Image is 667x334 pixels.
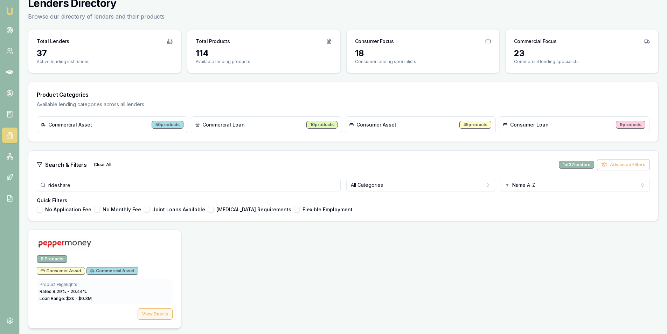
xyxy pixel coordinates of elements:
span: Rates: 8.29 % - 20.44 % [40,289,87,294]
span: Commercial Loan [202,121,245,128]
div: Product Highlights: [40,282,170,287]
div: 114 [196,48,332,59]
span: Consumer Loan [510,121,549,128]
img: Pepper Money logo [37,238,93,250]
h4: Quick Filters [37,197,650,204]
span: Consumer Asset [41,268,81,274]
label: [MEDICAL_DATA] Requirements [216,207,291,212]
span: Commercial Asset [90,268,134,274]
div: 37 [37,48,173,59]
button: Advanced Filters [597,159,650,170]
p: Active lending institutions [37,59,173,64]
h3: Commercial Focus [514,38,556,45]
h3: Total Products [196,38,230,45]
div: 9 products [616,121,645,129]
h3: Search & Filters [45,161,87,169]
p: Commercial lending specialists [514,59,650,64]
div: 18 [355,48,491,59]
span: Loan Range: $ 3 k - $ 0.3 M [40,296,92,301]
div: 10 products [306,121,338,129]
button: Clear All [90,159,116,170]
label: Joint Loans Available [152,207,205,212]
span: Consumer Asset [356,121,396,128]
button: View Details [138,308,173,320]
label: No Monthly Fee [103,207,141,212]
p: Available lending products [196,59,332,64]
img: emu-icon-u.png [6,7,14,15]
label: Flexible Employment [303,207,353,212]
div: 9 Products [37,255,67,263]
p: Browse our directory of lenders and their products [28,12,165,21]
label: No Application Fee [45,207,91,212]
div: 50 products [152,121,183,129]
div: 45 products [459,121,491,129]
p: Consumer lending specialists [355,59,491,64]
input: Search lenders, products, descriptions... [37,179,341,191]
h3: Total Lenders [37,38,69,45]
p: Available lending categories across all lenders [37,101,650,108]
h3: Product Categories [37,90,650,99]
a: Pepper Money logo9 ProductsConsumer AssetCommercial AssetProduct Highlights:Rates:8.29% - 20.44%L... [28,230,181,328]
span: Commercial Asset [48,121,92,128]
div: 1 of 37 lenders [559,161,594,169]
div: 23 [514,48,650,59]
h3: Consumer Focus [355,38,394,45]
